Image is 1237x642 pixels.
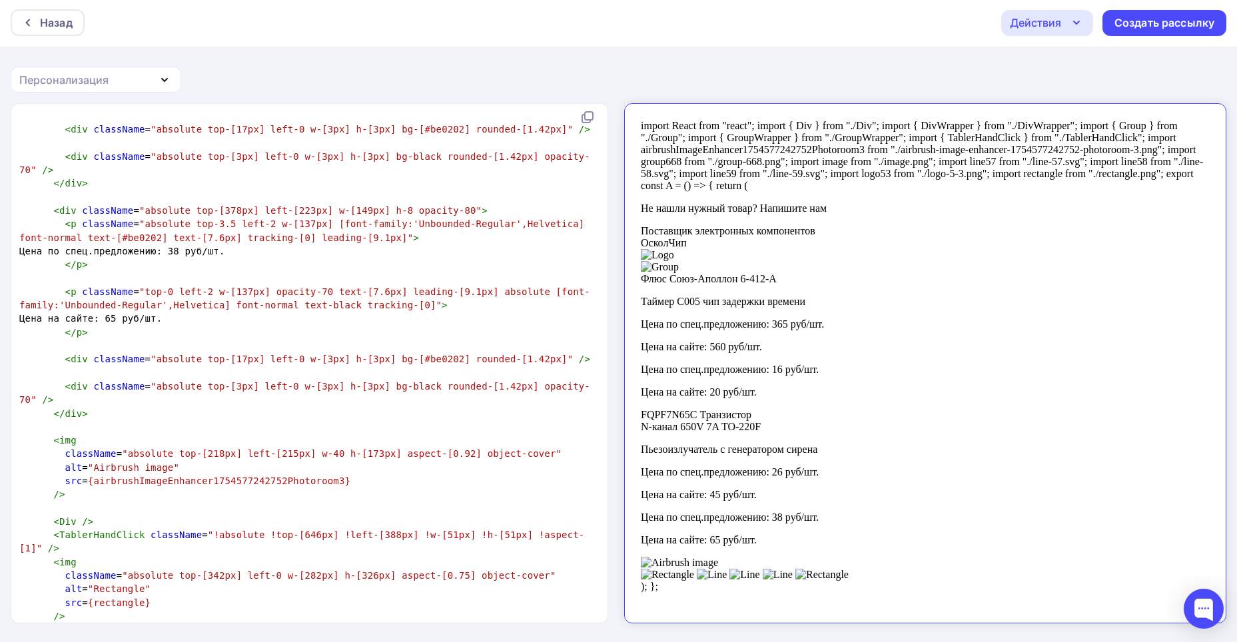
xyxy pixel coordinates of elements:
span: /> [53,489,65,499]
span: "absolute top-[3px] left-0 w-[3px] h-[3px] bg-black rounded-[1.42px] opacity-70" [19,151,590,175]
span: "absolute top-[17px] left-0 w-[3px] h-[3px] bg-[#be0202] rounded-[1.42px]" [151,354,573,364]
span: = [19,286,590,310]
span: className [65,570,117,581]
span: < [53,557,59,567]
p: Цена на сайте: 20 руб/шт. [5,272,575,284]
span: = [19,462,179,473]
span: < [53,529,59,540]
div: Поставщик электронных компонентов [5,111,575,123]
span: className [93,381,145,392]
span: {rectangle} [88,597,151,608]
p: Таймер C005 чип задержки времени [5,181,575,193]
span: alt [65,462,83,473]
div: Флюс Союз-Аполлон 6-412-A [5,159,575,170]
img: Line [61,454,91,466]
span: = [19,124,590,135]
span: div [65,178,83,188]
span: "top-0 left-2 w-[137px] opacity-70 text-[7.6px] leading-[9.1px] absolute [font-family:'Unbounded-... [19,286,590,310]
div: Персонализация [19,72,109,88]
span: = [19,218,590,242]
span: /> [48,543,59,553]
img: Rectangle [5,454,59,466]
p: Цена по спец.предложению: 16 руб/шт. [5,249,575,261]
span: </ [65,259,77,270]
span: = [19,354,590,364]
span: className [93,124,145,135]
span: /> [53,611,65,621]
span: > [82,178,88,188]
span: /> [579,354,590,364]
span: {airbrushImageEnhancer1754577242752Photoroom3} [88,476,350,486]
span: div [65,408,83,419]
img: Group [5,147,43,159]
span: > [413,232,419,243]
span: p [71,286,77,297]
span: = [19,381,590,405]
p: Цена по спец.предложению: 365 руб/шт. [5,204,575,216]
p: FQPF7N65C Транзистор N-канал 650V 7A TO-220F [5,294,575,318]
span: </ [65,327,77,338]
span: "absolute top-[378px] left-[223px] w-[149px] h-8 opacity-80" [139,205,482,216]
span: < [65,151,71,162]
span: /> [42,164,53,175]
span: src [65,597,83,608]
span: = [19,583,151,594]
span: = [19,476,350,486]
span: p [71,218,77,229]
span: = [19,529,584,553]
span: div [71,151,88,162]
span: < [65,218,71,229]
div: ОсколЧип [5,123,575,135]
span: div [71,124,88,135]
span: > [442,300,448,310]
button: Действия [1001,10,1093,36]
span: < [65,124,71,135]
span: img [59,435,77,446]
span: "absolute top-[3px] left-0 w-[3px] h-[3px] bg-black rounded-[1.42px] opacity-70" [19,381,590,405]
span: "absolute top-3.5 left-2 w-[137px] [font-family:'Unbounded-Regular',Helvetica] font-normal text-[... [19,218,590,242]
span: /> [42,394,53,405]
span: < [65,381,71,392]
img: Line [94,454,124,466]
p: Цена по спец.предложению: 38 руб/шт. [5,397,575,409]
img: Logo [5,135,39,147]
span: className [82,205,133,216]
span: = [19,570,556,581]
span: "!absolute !top-[646px] !left-[388px] !w-[51px] !h-[51px] !aspect-[1]" [19,529,584,553]
span: < [65,354,71,364]
span: div [71,354,88,364]
span: src [65,476,83,486]
div: Назад [40,15,73,31]
span: = [19,597,151,608]
span: "absolute top-[342px] left-0 w-[282px] h-[326px] aspect-[0.75] object-cover" [122,570,556,581]
span: Цена по спец.предложению: 38 руб/шт. [19,246,225,256]
p: Не нашли нужный товар? Напишите нам [5,88,575,100]
p: Цена по спец.предложению: 26 руб/шт. [5,352,575,364]
span: img [59,557,77,567]
span: className [65,448,117,459]
span: TablerHandClick [59,529,145,540]
span: < [53,516,59,527]
span: /> [579,124,590,135]
p: Цена на сайте: 45 руб/шт. [5,374,575,386]
span: > [482,205,488,216]
span: div [71,381,88,392]
span: className [93,354,145,364]
span: > [82,408,88,419]
span: Div [59,516,77,527]
span: </ [53,408,65,419]
span: /> [82,516,93,527]
img: Airbrush image [5,442,83,454]
span: </ [53,178,65,188]
img: Line [127,454,157,466]
div: Действия [1010,15,1061,31]
span: = [19,205,488,216]
span: Цена на сайте: 65 руб/шт. [19,313,162,324]
span: "absolute top-[218px] left-[215px] w-40 h-[173px] aspect-[0.92] object-cover" [122,448,562,459]
span: div [59,205,77,216]
p: Цена на сайте: 560 руб/шт. [5,226,575,238]
div: Пьезоизлучатель с генератором сирена [5,329,575,341]
span: "Airbrush image" [88,462,179,473]
span: p [77,259,83,270]
span: className [151,529,202,540]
